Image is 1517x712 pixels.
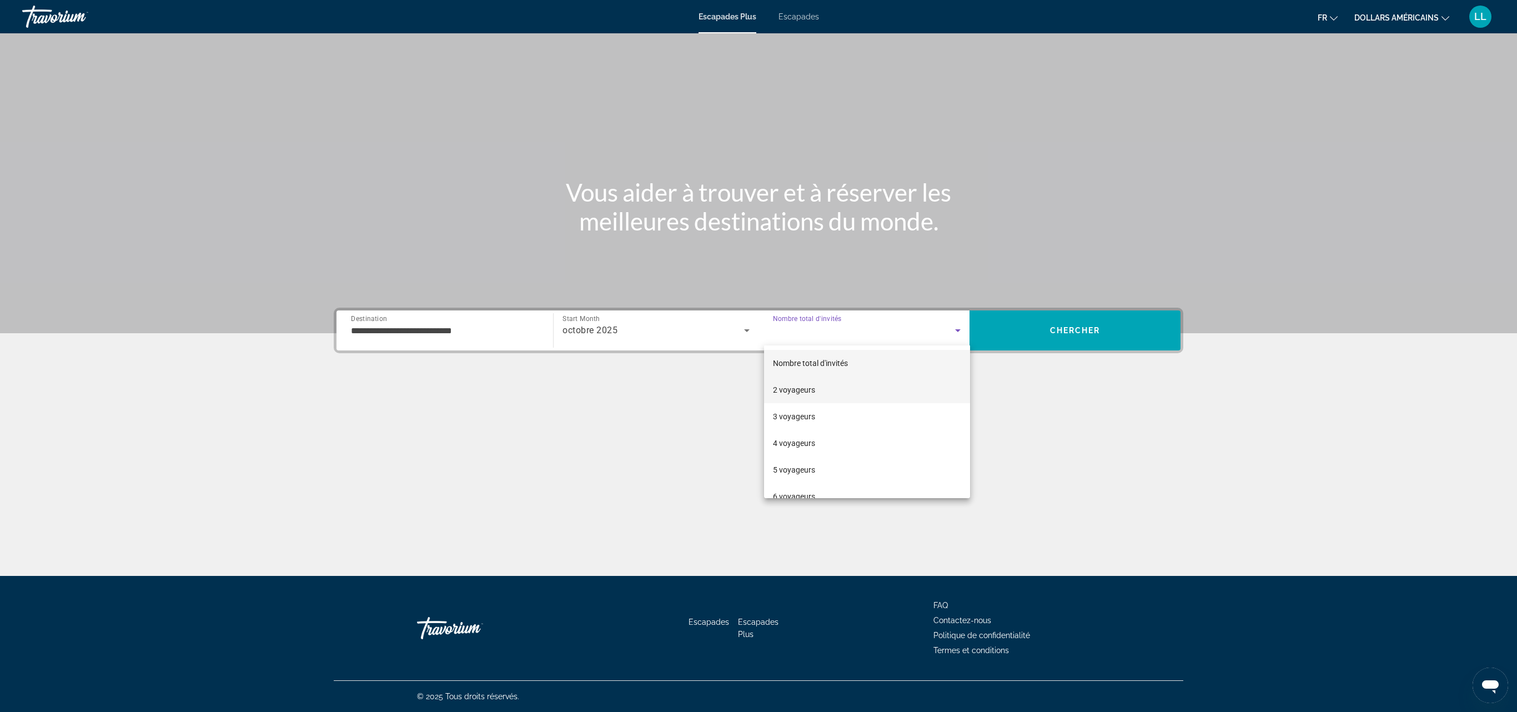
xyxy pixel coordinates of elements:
[773,385,815,394] font: 2 voyageurs
[773,412,815,421] font: 3 voyageurs
[773,439,815,448] font: 4 voyageurs
[773,465,815,474] font: 5 voyageurs
[773,492,815,501] font: 6 voyageurs
[773,359,848,368] font: Nombre total d'invités
[1473,668,1508,703] iframe: Bouton de lancement de la fenêtre de messagerie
